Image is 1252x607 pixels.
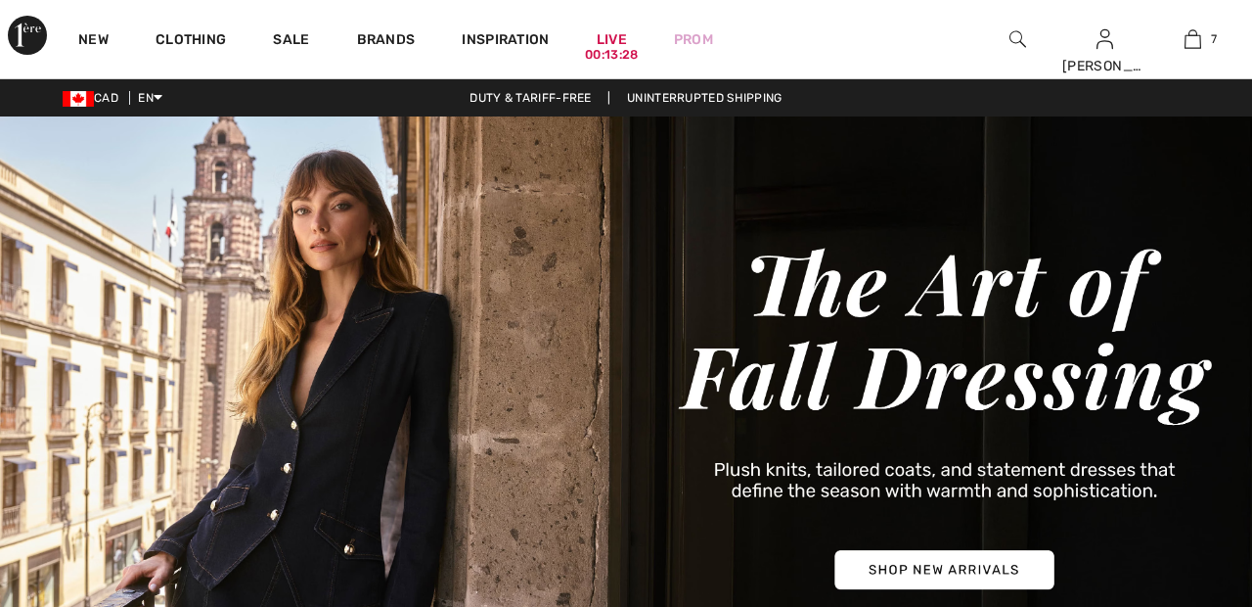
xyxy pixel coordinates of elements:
a: New [78,31,109,52]
a: Clothing [156,31,226,52]
a: Brands [357,31,416,52]
span: CAD [63,91,126,105]
span: Inspiration [462,31,549,52]
div: [PERSON_NAME] [1062,56,1148,76]
img: Canadian Dollar [63,91,94,107]
img: My Bag [1185,27,1201,51]
span: 7 [1211,30,1217,48]
img: My Info [1096,27,1113,51]
a: Sale [273,31,309,52]
a: Live00:13:28 [597,29,627,50]
a: Prom [674,29,713,50]
a: 7 [1149,27,1235,51]
img: search the website [1009,27,1026,51]
a: Sign In [1096,29,1113,48]
div: 00:13:28 [585,46,638,65]
img: 1ère Avenue [8,16,47,55]
span: EN [138,91,162,105]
